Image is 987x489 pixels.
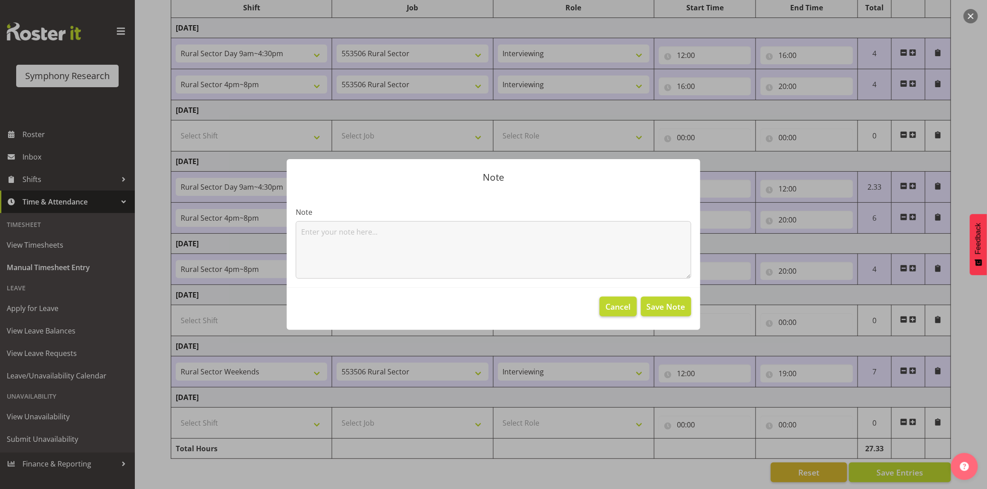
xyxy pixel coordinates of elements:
span: Cancel [606,301,631,312]
img: help-xxl-2.png [960,462,969,471]
button: Feedback - Show survey [970,214,987,275]
label: Note [296,207,691,218]
button: Save Note [641,297,691,316]
span: Feedback [974,223,983,254]
span: Save Note [647,301,685,312]
button: Cancel [600,297,636,316]
p: Note [296,173,691,182]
